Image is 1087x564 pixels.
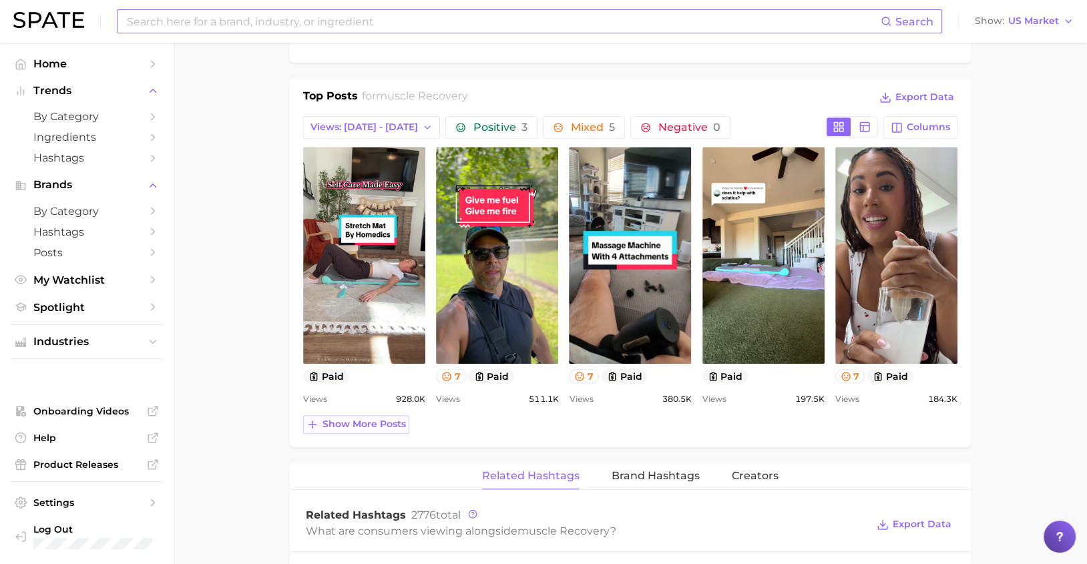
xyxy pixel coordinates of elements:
[928,391,957,407] span: 184.3k
[33,336,140,348] span: Industries
[521,121,527,133] span: 3
[835,391,859,407] span: Views
[893,519,951,530] span: Export Data
[11,222,163,242] a: Hashtags
[835,369,865,383] button: 7
[33,179,140,191] span: Brands
[658,122,720,133] span: Negative
[11,493,163,513] a: Settings
[11,175,163,195] button: Brands
[702,369,748,383] button: paid
[473,122,527,133] span: Positive
[33,131,140,144] span: Ingredients
[436,369,466,383] button: 7
[609,121,615,133] span: 5
[662,391,692,407] span: 380.5k
[713,121,720,133] span: 0
[310,121,418,133] span: Views: [DATE] - [DATE]
[971,13,1077,30] button: ShowUS Market
[303,116,440,139] button: Views: [DATE] - [DATE]
[33,246,140,259] span: Posts
[376,89,468,102] span: muscle recovery
[303,369,349,383] button: paid
[322,418,406,430] span: Show more posts
[11,201,163,222] a: by Category
[529,391,558,407] span: 511.1k
[11,270,163,290] a: My Watchlist
[569,369,599,383] button: 7
[303,415,409,434] button: Show more posts
[517,525,610,537] span: muscle recovery
[303,391,327,407] span: Views
[907,121,950,133] span: Columns
[362,88,468,108] h2: for
[33,497,140,509] span: Settings
[612,470,700,482] span: Brand Hashtags
[33,57,140,70] span: Home
[11,81,163,101] button: Trends
[33,432,140,444] span: Help
[867,369,913,383] button: paid
[11,401,163,421] a: Onboarding Videos
[1008,17,1059,25] span: US Market
[895,91,954,103] span: Export Data
[306,522,867,540] div: What are consumers viewing alongside ?
[895,15,933,28] span: Search
[11,455,163,475] a: Product Releases
[411,509,461,521] span: total
[306,509,406,521] span: Related Hashtags
[33,85,140,97] span: Trends
[11,127,163,148] a: Ingredients
[33,274,140,286] span: My Watchlist
[33,405,140,417] span: Onboarding Videos
[571,122,615,133] span: Mixed
[33,205,140,218] span: by Category
[873,515,955,534] button: Export Data
[33,152,140,164] span: Hashtags
[876,88,957,107] button: Export Data
[411,509,436,521] span: 2776
[436,391,460,407] span: Views
[11,53,163,74] a: Home
[795,391,825,407] span: 197.5k
[396,391,425,407] span: 928.0k
[482,470,580,482] span: Related Hashtags
[33,523,152,535] span: Log Out
[11,148,163,168] a: Hashtags
[303,88,358,108] h1: Top Posts
[126,10,881,33] input: Search here for a brand, industry, or ingredient
[33,226,140,238] span: Hashtags
[33,301,140,314] span: Spotlight
[33,459,140,471] span: Product Releases
[602,369,648,383] button: paid
[732,470,779,482] span: Creators
[11,106,163,127] a: by Category
[11,519,163,553] a: Log out. Currently logged in with e-mail jhayes@hunterpr.com.
[11,297,163,318] a: Spotlight
[13,12,84,28] img: SPATE
[11,428,163,448] a: Help
[702,391,726,407] span: Views
[33,110,140,123] span: by Category
[975,17,1004,25] span: Show
[11,332,163,352] button: Industries
[11,242,163,263] a: Posts
[569,391,593,407] span: Views
[469,369,515,383] button: paid
[883,116,957,139] button: Columns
